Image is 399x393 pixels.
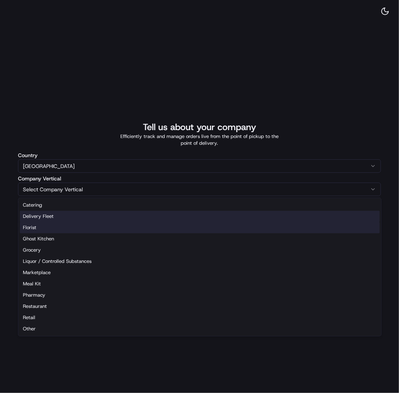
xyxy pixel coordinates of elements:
[23,247,41,253] span: Grocery
[23,269,51,276] span: Marketplace
[23,224,36,231] span: Florist
[23,314,35,321] span: Retail
[23,292,45,298] span: Pharmacy
[23,202,42,208] span: Catering
[23,280,41,287] span: Meal Kit
[23,213,54,220] span: Delivery Fleet
[23,303,47,310] span: Restaurant
[23,258,91,265] span: Liquor / Controlled Substances
[23,325,36,332] span: Other
[23,235,54,242] span: Ghost Kitchen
